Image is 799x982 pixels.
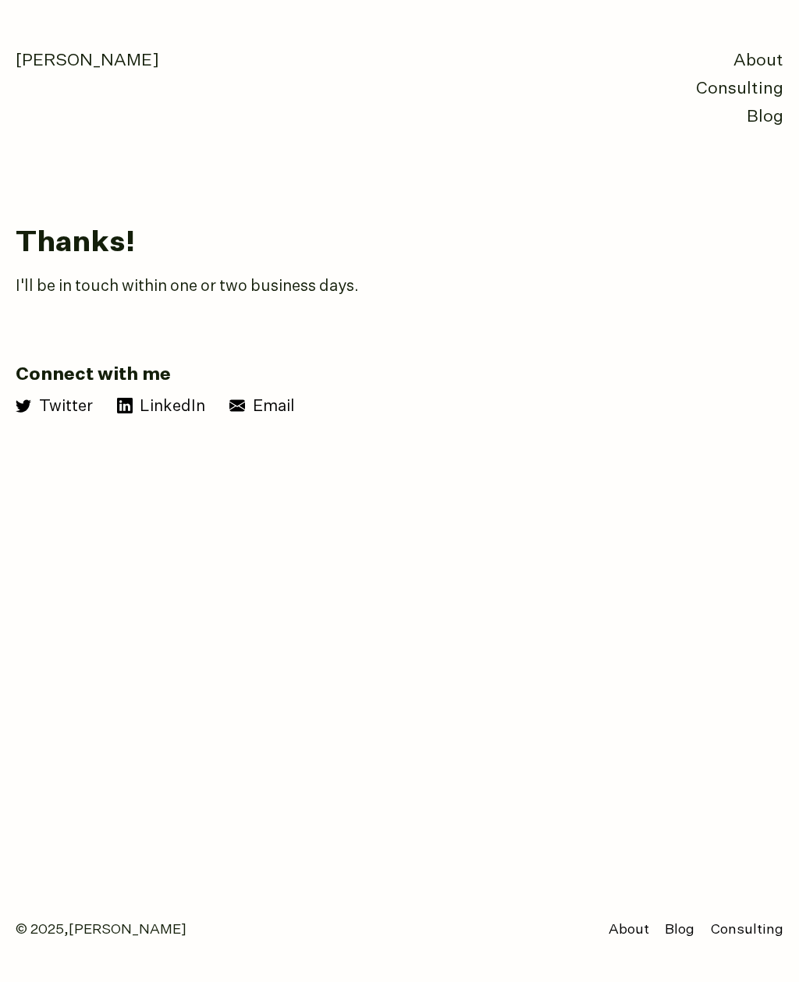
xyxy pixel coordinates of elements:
[711,923,783,937] a: Consulting
[16,52,159,69] a: [PERSON_NAME]
[229,399,295,415] a: Email
[140,399,205,416] span: LinkedIn
[16,228,783,260] h1: Thanks!
[696,48,783,132] nav: primary
[696,80,783,97] a: Consulting
[117,399,206,415] a: LinkedIn
[39,399,93,416] span: Twitter
[16,275,562,300] p: I'll be in touch within one or two business days.
[747,108,783,126] a: Blog
[16,918,186,942] div: © 2025,
[69,923,186,937] span: [PERSON_NAME]
[609,923,649,937] a: About
[253,399,295,416] span: Email
[665,923,694,937] a: Blog
[16,399,93,415] a: Twitter
[16,363,679,388] h3: Connect with me
[733,52,783,69] a: About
